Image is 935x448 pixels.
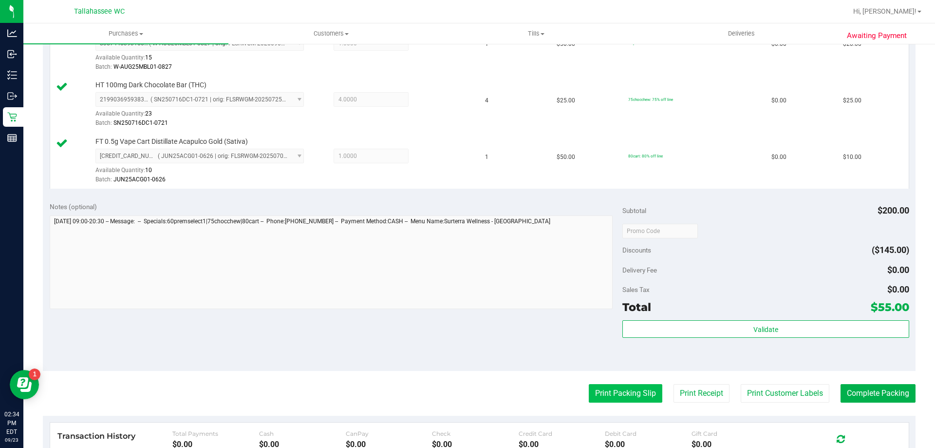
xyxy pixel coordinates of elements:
span: Batch: [95,119,112,126]
span: 15 [145,54,152,61]
div: Total Payments [172,430,259,437]
iframe: Resource center [10,370,39,399]
span: Discounts [622,241,651,259]
iframe: Resource center unread badge [29,369,40,380]
div: Available Quantity: [95,51,315,70]
span: $25.00 [843,96,861,105]
inline-svg: Retail [7,112,17,122]
span: Subtotal [622,207,646,214]
span: $200.00 [878,205,909,215]
div: Available Quantity: [95,163,315,182]
inline-svg: Outbound [7,91,17,101]
a: Purchases [23,23,228,44]
span: Purchases [23,29,228,38]
span: $0.00 [887,284,909,294]
span: HT 100mg Dark Chocolate Bar (THC) [95,80,206,90]
span: $25.00 [557,96,575,105]
span: 4 [485,96,488,105]
div: Check [432,430,519,437]
a: Customers [228,23,433,44]
p: 02:34 PM EDT [4,410,19,436]
inline-svg: Analytics [7,28,17,38]
div: Available Quantity: [95,107,315,126]
button: Print Receipt [673,384,729,403]
span: Customers [229,29,433,38]
div: Cash [259,430,346,437]
span: 1 [485,153,488,162]
span: Batch: [95,63,112,70]
span: JUN25ACG01-0626 [113,176,166,183]
span: $55.00 [871,300,909,314]
span: W-AUG25MBL01-0827 [113,63,172,70]
span: Sales Tax [622,286,650,293]
span: Tallahassee WC [74,7,125,16]
span: $50.00 [557,153,575,162]
span: Total [622,300,651,314]
span: 80cart: 80% off line [628,154,663,158]
span: 23 [145,110,152,117]
span: Awaiting Payment [847,30,907,41]
span: SN250716DC1-0721 [113,119,168,126]
span: $0.00 [771,96,786,105]
a: Deliveries [639,23,844,44]
inline-svg: Inbound [7,49,17,59]
span: $0.00 [771,153,786,162]
p: 09/23 [4,436,19,444]
inline-svg: Inventory [7,70,17,80]
span: Batch: [95,176,112,183]
span: Tills [434,29,638,38]
div: Credit Card [519,430,605,437]
span: 10 [145,167,152,174]
div: Gift Card [692,430,778,437]
span: $10.00 [843,153,861,162]
input: Promo Code [622,224,698,238]
span: Delivery Fee [622,266,657,274]
span: ($145.00) [872,245,909,255]
inline-svg: Reports [7,133,17,143]
button: Validate [622,320,909,338]
button: Print Customer Labels [741,384,829,403]
span: FT 0.5g Vape Cart Distillate Acapulco Gold (Sativa) [95,137,248,146]
span: Deliveries [715,29,768,38]
button: Print Packing Slip [589,384,662,403]
span: 75chocchew: 75% off line [628,97,673,102]
span: Validate [753,326,778,333]
button: Complete Packing [841,384,916,403]
span: Hi, [PERSON_NAME]! [853,7,916,15]
span: Notes (optional) [50,203,97,211]
span: $0.00 [887,265,909,275]
div: CanPay [346,430,432,437]
a: Tills [433,23,638,44]
div: Debit Card [605,430,692,437]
